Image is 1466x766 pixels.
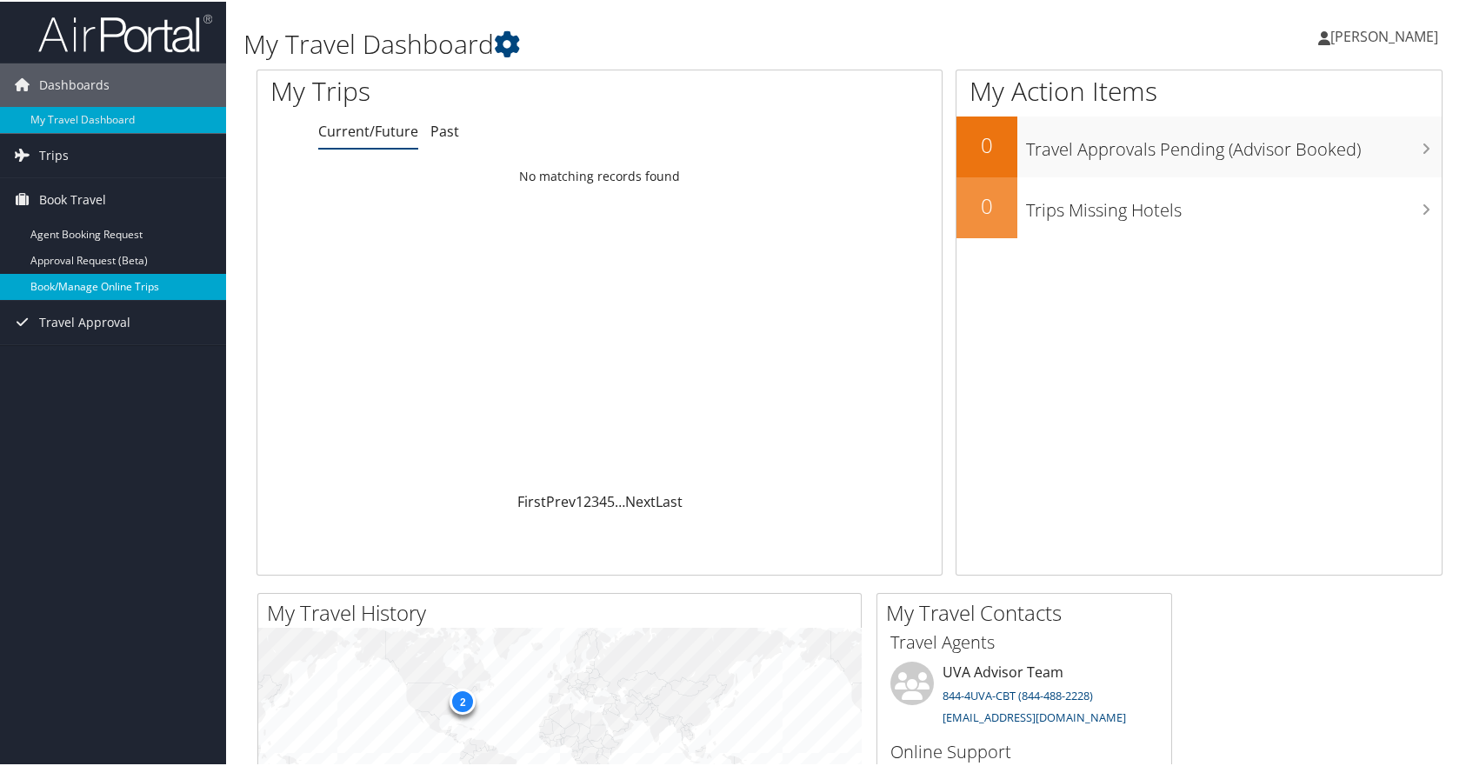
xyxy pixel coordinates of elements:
[1026,127,1442,160] h3: Travel Approvals Pending (Advisor Booked)
[1026,188,1442,221] h3: Trips Missing Hotels
[943,708,1126,723] a: [EMAIL_ADDRESS][DOMAIN_NAME]
[243,24,1051,61] h1: My Travel Dashboard
[1330,25,1438,44] span: [PERSON_NAME]
[257,159,942,190] td: No matching records found
[615,490,625,510] span: …
[267,596,861,626] h2: My Travel History
[956,129,1017,158] h2: 0
[576,490,583,510] a: 1
[39,132,69,176] span: Trips
[39,62,110,105] span: Dashboards
[39,299,130,343] span: Travel Approval
[890,629,1158,653] h3: Travel Agents
[625,490,656,510] a: Next
[1318,9,1456,61] a: [PERSON_NAME]
[956,176,1442,236] a: 0Trips Missing Hotels
[956,190,1017,219] h2: 0
[583,490,591,510] a: 2
[430,120,459,139] a: Past
[882,660,1167,731] li: UVA Advisor Team
[956,71,1442,108] h1: My Action Items
[39,177,106,220] span: Book Travel
[890,738,1158,763] h3: Online Support
[318,120,418,139] a: Current/Future
[943,686,1093,702] a: 844-4UVA-CBT (844-488-2228)
[450,687,476,713] div: 2
[656,490,683,510] a: Last
[599,490,607,510] a: 4
[546,490,576,510] a: Prev
[607,490,615,510] a: 5
[270,71,643,108] h1: My Trips
[517,490,546,510] a: First
[886,596,1171,626] h2: My Travel Contacts
[591,490,599,510] a: 3
[38,11,212,52] img: airportal-logo.png
[956,115,1442,176] a: 0Travel Approvals Pending (Advisor Booked)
